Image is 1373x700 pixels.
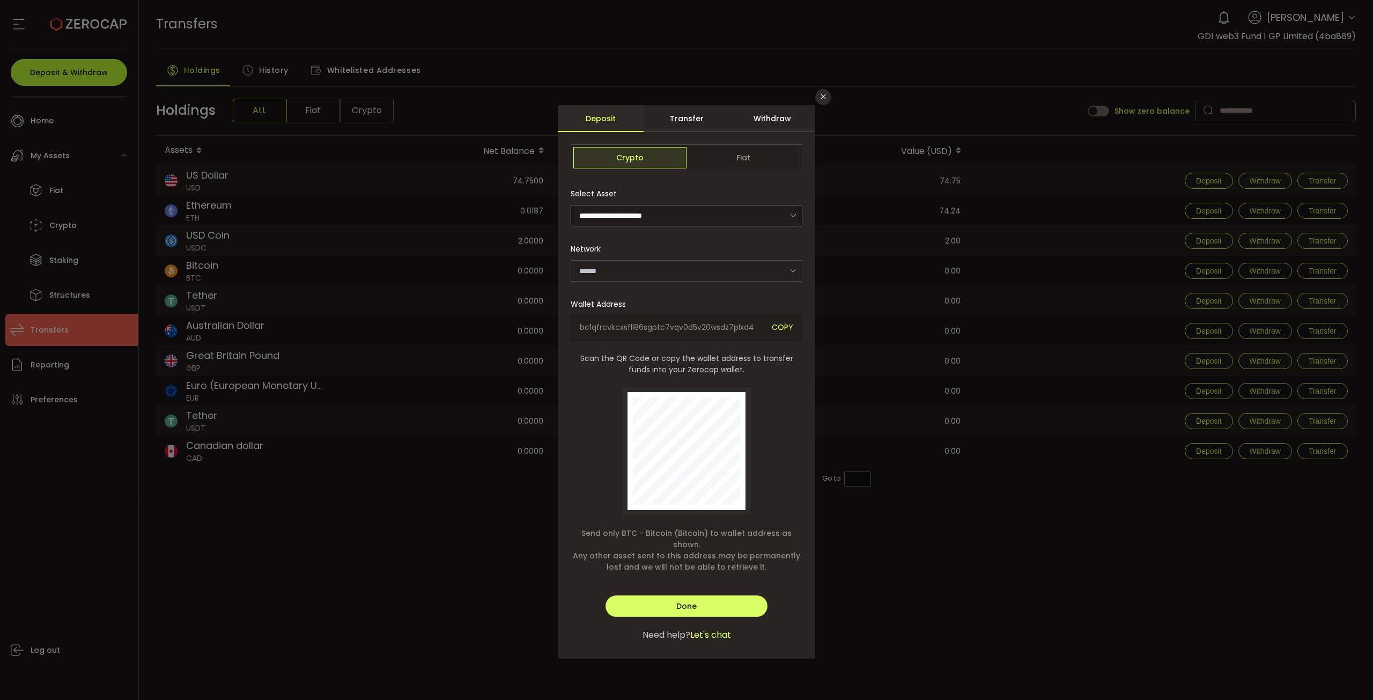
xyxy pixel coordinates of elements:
[558,105,644,132] div: Deposit
[676,601,697,611] span: Done
[580,322,764,334] span: bc1qfrcvkcxsfll86sgptc7vqv0d5v20wsdz7plxd4
[571,188,623,199] label: Select Asset
[571,353,802,375] span: Scan the QR Code or copy the wallet address to transfer funds into your Zerocap wallet.
[643,629,690,642] span: Need help?
[772,322,793,334] span: COPY
[606,595,767,617] button: Done
[815,89,831,105] button: Close
[571,244,607,254] label: Network
[571,299,632,310] label: Wallet Address
[558,105,815,659] div: dialog
[644,105,729,132] div: Transfer
[573,147,686,168] span: Crypto
[1319,649,1373,700] iframe: Chat Widget
[686,147,800,168] span: Fiat
[690,629,731,642] span: Let's chat
[571,528,802,550] span: Send only BTC - Bitcoin (Bitcoin) to wallet address as shown.
[729,105,815,132] div: Withdraw
[571,550,802,573] span: Any other asset sent to this address may be permanently lost and we will not be able to retrieve it.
